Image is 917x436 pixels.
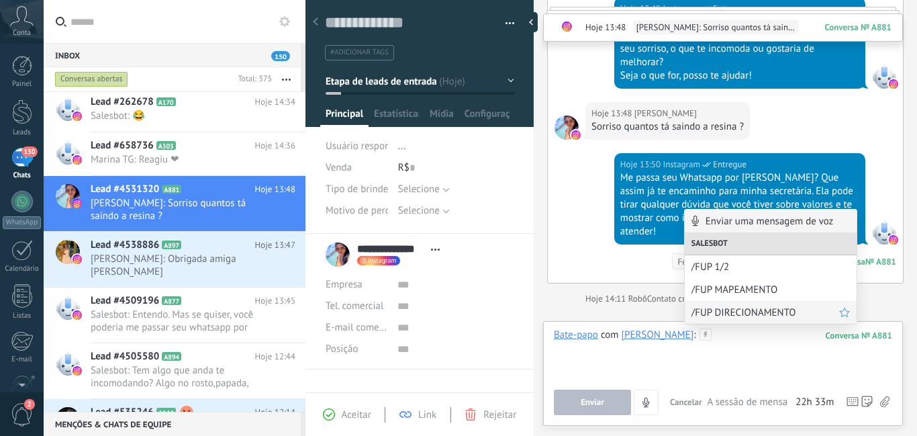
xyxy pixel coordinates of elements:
[44,288,305,343] a: Lead #4509196 A877 Hoje 13:45 Salesbot: Entendo. Mas se quiser, você poderia me passar seu whatsa...
[330,48,389,57] span: #adicionar tags
[44,232,305,287] a: Lead #4538886 A897 Hoje 13:47 [PERSON_NAME]: Obrigada amiga [PERSON_NAME]
[326,107,363,127] span: Principal
[398,179,450,200] button: Selecione
[524,12,538,32] div: ocultar
[691,306,839,319] span: /FUP DIRECIONAMENTO
[21,146,37,157] span: 150
[620,158,663,171] div: Hoje 13:50
[465,107,510,127] span: Configurações
[708,396,834,409] div: A sessão de mensagens termina em
[326,157,388,179] div: Venda
[825,21,891,34] span: Conversa № A881
[44,412,301,436] div: Menções & Chats de equipe
[44,176,305,231] a: Lead #4531320 A881 Hoje 13:48 [PERSON_NAME]: Sorriso quantos tá saindo a resina ?
[3,128,42,137] div: Leads
[677,255,737,268] div: Fechar conversa
[430,107,454,127] span: Mídia
[326,206,395,216] span: Motivo de perda
[91,364,270,390] span: Salesbot: Tem algo que anda te incomodando? Algo no rosto,papada, contorno, bigode chinês, lábios...
[255,350,295,363] span: Hoje 12:44
[398,140,406,152] span: ...
[342,408,371,421] span: Aceitar
[55,71,128,87] div: Conversas abertas
[271,51,290,61] span: 150
[91,153,270,166] span: Marina TG: Reagiu ❤
[13,29,31,38] span: Conta
[708,396,793,409] span: A sessão de mensagens termina em:
[91,406,154,419] span: Lead #535246
[620,15,859,69] div: Tem algo que anda te incomodando? Algo no rosto,papada, contorno, bigode chinês, lábios...Ou no s...
[665,390,708,415] button: Cancelar
[374,107,419,127] span: Estatísticas
[418,408,436,421] span: Link
[73,112,82,121] img: instagram.svg
[795,396,834,409] span: 22h 33m
[162,296,181,305] span: A877
[620,69,859,83] div: Seja o que for, posso te ajudar!
[255,183,295,196] span: Hoje 13:48
[620,2,663,15] div: Hoje 13:45
[713,158,746,171] span: Entregue
[591,107,634,120] div: Hoje 13:48
[44,89,305,132] a: Lead #262678 A170 Hoje 14:34 Salesbot: 😂
[91,238,159,252] span: Lead #4538886
[156,408,176,417] span: A144
[326,140,412,152] span: Usuário responsável
[571,130,581,140] img: instagram.svg
[620,171,859,238] div: Me passa seu Whatsapp por [PERSON_NAME]? Que assim já te encaminho para minha secretária. Ela pod...
[255,406,295,419] span: Hoje 12:14
[91,139,154,152] span: Lead #658736
[591,120,744,134] div: Sorriso quantos tá saindo a resina ?
[647,292,704,306] div: Contato criado:
[44,43,301,67] div: Inbox
[91,294,159,308] span: Lead #4509196
[326,179,388,200] div: Tipo de brinde
[91,183,159,196] span: Lead #4531320
[156,141,176,150] span: A303
[483,408,516,421] span: Rejeitar
[691,284,850,296] span: /FUP MAPEAMENTO
[255,139,295,152] span: Hoje 14:36
[162,352,181,361] span: A894
[398,157,514,179] div: R$
[585,21,628,34] span: Hoje 13:48
[326,200,388,222] div: Motivo de perda
[91,110,270,122] span: Salesbot: 😂
[73,155,82,165] img: instagram.svg
[326,161,352,174] span: Venda
[73,366,82,376] img: instagram.svg
[562,21,572,32] img: instagram.svg
[872,220,896,245] span: Instagram
[663,2,700,15] span: Instagram
[326,321,397,334] span: E-mail comercial
[628,293,647,304] span: Robô
[91,197,270,222] span: [PERSON_NAME]: Sorriso quantos tá saindo a resina ?
[162,241,181,249] span: A897
[634,107,697,120] span: Taiza Bandeira
[326,300,383,312] span: Tel. comercial
[554,390,631,415] button: Enviar
[601,329,619,342] span: com
[554,116,579,140] span: Taiza Bandeira
[44,343,305,398] a: Lead #4505580 A894 Hoje 12:44 Salesbot: Tem algo que anda te incomodando? Algo no rosto,papada, c...
[398,204,440,217] span: Selecione
[24,399,35,410] span: 2
[663,158,700,171] span: Instagram
[3,171,42,180] div: Chats
[326,339,387,360] div: Posição
[44,132,305,175] a: Lead #658736 A303 Hoje 14:36 Marina TG: Reagiu ❤
[872,64,896,89] span: Instagram
[889,79,898,89] img: instagram.svg
[91,308,270,334] span: Salesbot: Entendo. Mas se quiser, você poderia me passar seu whatsapp por gentileza? Para quando ...
[691,261,850,273] span: /FUP 1/2
[326,296,383,317] button: Tel. comercial
[162,185,181,193] span: A881
[255,238,295,252] span: Hoje 13:47
[3,216,41,229] div: WhatsApp
[889,235,898,245] img: instagram.svg
[73,310,82,320] img: instagram.svg
[713,2,746,15] span: Entregue
[670,396,702,408] span: Cancelar
[865,256,896,267] div: № A881
[826,330,892,341] div: 881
